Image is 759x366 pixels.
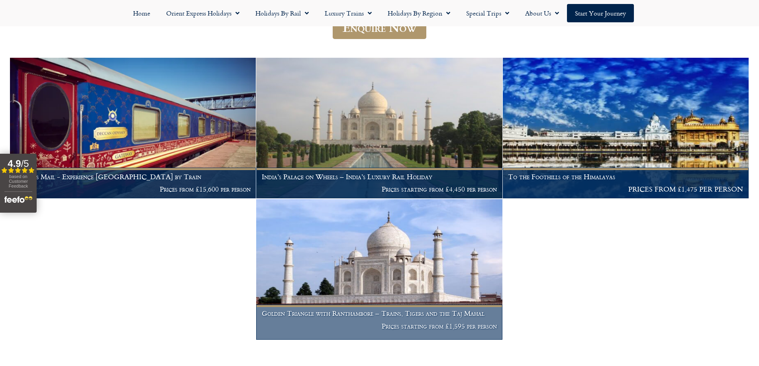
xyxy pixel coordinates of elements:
[10,58,256,199] a: Madras Mail - Experience [GEOGRAPHIC_DATA] by Train Prices from £15,600 per person
[517,4,567,22] a: About Us
[567,4,634,22] a: Start your Journey
[16,173,251,181] h1: Madras Mail - Experience [GEOGRAPHIC_DATA] by Train
[158,4,247,22] a: Orient Express Holidays
[247,4,317,22] a: Holidays by Rail
[508,173,743,181] h1: To the Foothills of the Himalayas
[125,4,158,22] a: Home
[4,4,755,22] nav: Menu
[380,4,458,22] a: Holidays by Region
[503,58,749,199] a: To the Foothills of the Himalayas PRICES FROM £1,475 PER PERSON
[317,4,380,22] a: Luxury Trains
[262,185,497,193] p: Prices starting from £4,450 per person
[458,4,517,22] a: Special Trips
[508,185,743,193] p: PRICES FROM £1,475 PER PERSON
[256,199,502,340] a: Golden Triangle with Ranthambore – Trains, Tigers and the Taj Mahal Prices starting from £1,595 p...
[262,173,497,181] h1: India’s Palace on Wheels – India’s Luxury Rail Holiday
[16,185,251,193] p: Prices from £15,600 per person
[256,58,502,199] a: India’s Palace on Wheels – India’s Luxury Rail Holiday Prices starting from £4,450 per person
[262,309,497,317] h1: Golden Triangle with Ranthambore – Trains, Tigers and the Taj Mahal
[333,16,426,39] a: Enquire Now
[262,322,497,330] p: Prices starting from £1,595 per person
